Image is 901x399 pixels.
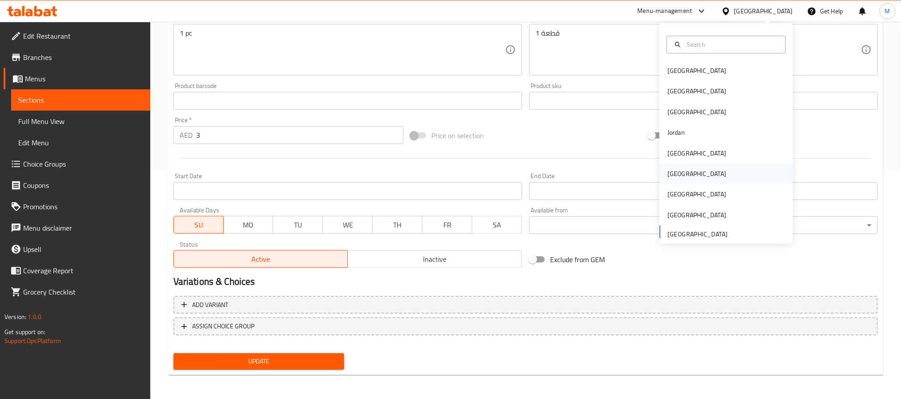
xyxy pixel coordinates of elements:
[422,216,472,234] button: FR
[426,219,469,231] span: FR
[23,52,143,63] span: Branches
[4,47,150,68] a: Branches
[529,92,878,110] input: Please enter product sku
[173,216,224,234] button: SU
[4,175,150,196] a: Coupons
[23,223,143,233] span: Menu disclaimer
[173,92,522,110] input: Please enter product barcode
[4,217,150,239] a: Menu disclaimer
[177,219,220,231] span: SU
[173,275,878,288] h2: Variations & Choices
[11,89,150,111] a: Sections
[529,216,700,234] div: ​
[322,216,373,234] button: WE
[192,299,228,311] span: Add variant
[18,95,143,105] span: Sections
[734,6,793,16] div: [GEOGRAPHIC_DATA]
[25,73,143,84] span: Menus
[28,311,41,323] span: 1.0.0
[376,219,419,231] span: TH
[23,180,143,191] span: Coupons
[668,169,726,179] div: [GEOGRAPHIC_DATA]
[23,31,143,41] span: Edit Restaurant
[885,6,890,16] span: M
[4,196,150,217] a: Promotions
[4,260,150,281] a: Coverage Report
[23,265,143,276] span: Coverage Report
[180,29,505,71] textarea: 1 pc
[668,190,726,199] div: [GEOGRAPHIC_DATA]
[192,321,254,332] span: ASSIGN CHOICE GROUP
[326,219,369,231] span: WE
[180,130,193,140] p: AED
[472,216,522,234] button: SA
[4,335,61,347] a: Support.OpsPlatform
[4,281,150,303] a: Grocery Checklist
[11,132,150,153] a: Edit Menu
[196,126,403,144] input: Please enter price
[4,153,150,175] a: Choice Groups
[4,68,150,89] a: Menus
[173,353,344,370] button: Update
[4,25,150,47] a: Edit Restaurant
[347,250,522,268] button: Inactive
[227,219,270,231] span: MO
[277,219,319,231] span: TU
[372,216,422,234] button: TH
[11,111,150,132] a: Full Menu View
[181,356,337,367] span: Update
[4,311,26,323] span: Version:
[351,253,519,266] span: Inactive
[223,216,274,234] button: MO
[23,287,143,297] span: Grocery Checklist
[476,219,519,231] span: SA
[4,239,150,260] a: Upsell
[273,216,323,234] button: TU
[177,253,345,266] span: Active
[23,159,143,169] span: Choice Groups
[535,29,861,71] textarea: 1 قطعة
[431,130,484,141] span: Price on selection
[18,116,143,127] span: Full Menu View
[668,128,685,138] div: Jordan
[683,40,780,49] input: Search
[668,107,726,117] div: [GEOGRAPHIC_DATA]
[668,66,726,76] div: [GEOGRAPHIC_DATA]
[638,6,692,16] div: Menu-management
[173,317,878,335] button: ASSIGN CHOICE GROUP
[18,137,143,148] span: Edit Menu
[173,296,878,314] button: Add variant
[173,250,348,268] button: Active
[668,148,726,158] div: [GEOGRAPHIC_DATA]
[23,244,143,255] span: Upsell
[4,326,45,338] span: Get support on:
[668,87,726,96] div: [GEOGRAPHIC_DATA]
[23,201,143,212] span: Promotions
[668,210,726,220] div: [GEOGRAPHIC_DATA]
[550,254,605,265] span: Exclude from GEM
